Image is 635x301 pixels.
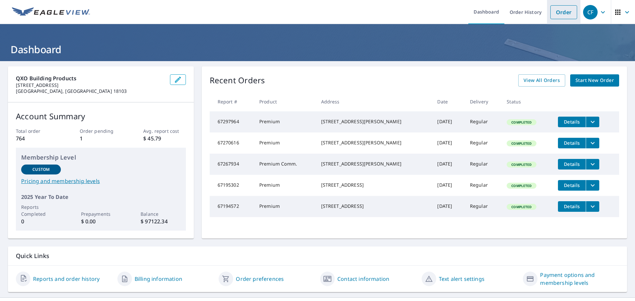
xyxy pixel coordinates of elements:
[432,132,464,154] td: [DATE]
[135,275,182,283] a: Billing information
[21,217,61,225] p: 0
[432,196,464,217] td: [DATE]
[81,217,121,225] p: $ 0.00
[254,175,316,196] td: Premium
[16,134,58,142] p: 764
[432,92,464,111] th: Date
[321,182,427,188] div: [STREET_ADDRESS]
[254,154,316,175] td: Premium Comm.
[507,205,535,209] span: Completed
[562,161,582,167] span: Details
[12,7,90,17] img: EV Logo
[32,167,50,172] p: Custom
[432,175,464,196] td: [DATE]
[210,111,254,132] td: 67297964
[586,180,599,191] button: filesDropdownBtn-67195302
[501,92,553,111] th: Status
[143,134,186,142] p: $ 45.79
[558,117,586,127] button: detailsBtn-67297964
[337,275,389,283] a: Contact information
[80,134,122,142] p: 1
[558,201,586,212] button: detailsBtn-67194572
[16,128,58,134] p: Total order
[321,118,427,125] div: [STREET_ADDRESS][PERSON_NAME]
[518,74,565,87] a: View All Orders
[465,132,501,154] td: Regular
[586,159,599,169] button: filesDropdownBtn-67267934
[21,177,181,185] a: Pricing and membership levels
[16,88,165,94] p: [GEOGRAPHIC_DATA], [GEOGRAPHIC_DATA] 18103
[81,210,121,217] p: Prepayments
[210,92,254,111] th: Report #
[562,203,582,209] span: Details
[254,92,316,111] th: Product
[8,43,627,56] h1: Dashboard
[507,183,535,188] span: Completed
[465,111,501,132] td: Regular
[586,138,599,148] button: filesDropdownBtn-67270616
[210,196,254,217] td: 67194572
[562,140,582,146] span: Details
[586,201,599,212] button: filesDropdownBtn-67194572
[570,74,619,87] a: Start New Order
[507,162,535,167] span: Completed
[321,139,427,146] div: [STREET_ADDRESS][PERSON_NAME]
[465,175,501,196] td: Regular
[21,193,181,201] p: 2025 Year To Date
[141,210,180,217] p: Balance
[210,154,254,175] td: 67267934
[558,180,586,191] button: detailsBtn-67195302
[540,271,619,287] a: Payment options and membership levels
[583,5,598,19] div: CF
[80,128,122,134] p: Order pending
[143,128,186,134] p: Avg. report cost
[254,111,316,132] td: Premium
[562,182,582,188] span: Details
[33,275,100,283] a: Reports and order history
[465,196,501,217] td: Regular
[16,74,165,82] p: QXO Building Products
[575,76,614,85] span: Start New Order
[507,141,535,146] span: Completed
[524,76,560,85] span: View All Orders
[141,217,180,225] p: $ 97122.34
[321,161,427,167] div: [STREET_ADDRESS][PERSON_NAME]
[432,154,464,175] td: [DATE]
[16,252,619,260] p: Quick Links
[439,275,485,283] a: Text alert settings
[254,196,316,217] td: Premium
[21,204,61,217] p: Reports Completed
[465,154,501,175] td: Regular
[550,5,577,19] a: Order
[210,74,265,87] p: Recent Orders
[316,92,432,111] th: Address
[210,175,254,196] td: 67195302
[16,110,186,122] p: Account Summary
[16,82,165,88] p: [STREET_ADDRESS]
[254,132,316,154] td: Premium
[558,159,586,169] button: detailsBtn-67267934
[236,275,284,283] a: Order preferences
[558,138,586,148] button: detailsBtn-67270616
[432,111,464,132] td: [DATE]
[507,120,535,125] span: Completed
[465,92,501,111] th: Delivery
[21,153,181,162] p: Membership Level
[562,119,582,125] span: Details
[321,203,427,209] div: [STREET_ADDRESS]
[586,117,599,127] button: filesDropdownBtn-67297964
[210,132,254,154] td: 67270616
